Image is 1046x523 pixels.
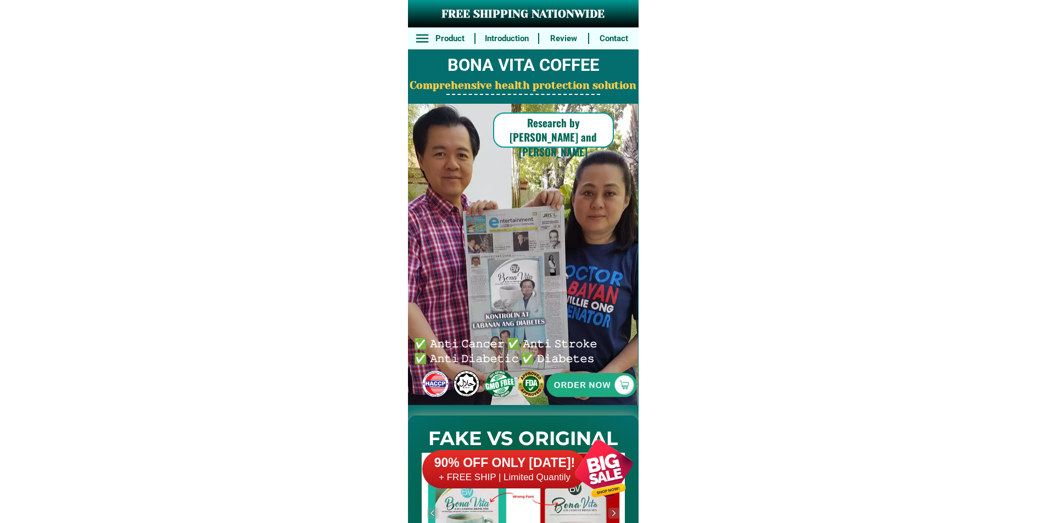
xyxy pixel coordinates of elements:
[431,32,468,45] h6: Product
[595,32,633,45] h6: Contact
[408,424,639,453] h2: FAKE VS ORIGINAL
[481,32,532,45] h6: Introduction
[408,78,639,94] h2: Comprehensive health protection solution
[408,53,639,78] h2: BONA VITA COFFEE
[608,508,619,519] img: navigation
[422,455,587,471] h6: 90% OFF ONLY [DATE]!
[422,471,587,483] h6: + FREE SHIP | Limited Quantily
[408,6,639,23] h3: FREE SHIPPING NATIONWIDE
[427,508,438,519] img: navigation
[414,335,602,364] h6: ✅ 𝙰𝚗𝚝𝚒 𝙲𝚊𝚗𝚌𝚎𝚛 ✅ 𝙰𝚗𝚝𝚒 𝚂𝚝𝚛𝚘𝚔𝚎 ✅ 𝙰𝚗𝚝𝚒 𝙳𝚒𝚊𝚋𝚎𝚝𝚒𝚌 ✅ 𝙳𝚒𝚊𝚋𝚎𝚝𝚎𝚜
[545,32,583,45] h6: Review
[493,115,614,159] h6: Research by [PERSON_NAME] and [PERSON_NAME]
